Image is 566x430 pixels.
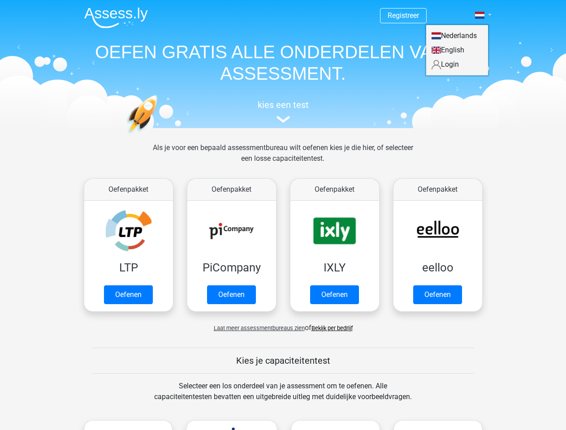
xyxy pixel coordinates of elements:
a: Login [426,57,488,72]
a: Registreer [388,11,419,20]
img: Assessly [84,7,148,28]
img: oefenen [126,95,192,176]
h1: OEFEN GRATIS ALLE ONDERDELEN VAN JE ASSESSMENT. [77,41,489,84]
div: Als je voor een bepaald assessmentbureau wilt oefenen kies je die hier, of selecteer een losse ca... [146,142,420,175]
a: kies een test [77,99,489,123]
a: Bekijk per bedrijf [311,325,353,331]
a: English [426,43,488,57]
a: Oefenen [207,285,256,304]
h5: Kies je capaciteitentest [92,355,475,366]
h5: kies een test [77,99,489,110]
a: Oefenen [413,285,462,304]
span: Laat meer assessmentbureaus zien [214,325,305,331]
a: Nederlands [426,29,488,43]
a: Oefenen [104,285,153,304]
img: assessment [277,116,290,123]
div: Selecteer een los onderdeel van je assessment om te oefenen. Alle capaciteitentesten bevatten een... [146,381,420,413]
div: of [77,315,489,333]
a: Oefenen [310,285,359,304]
